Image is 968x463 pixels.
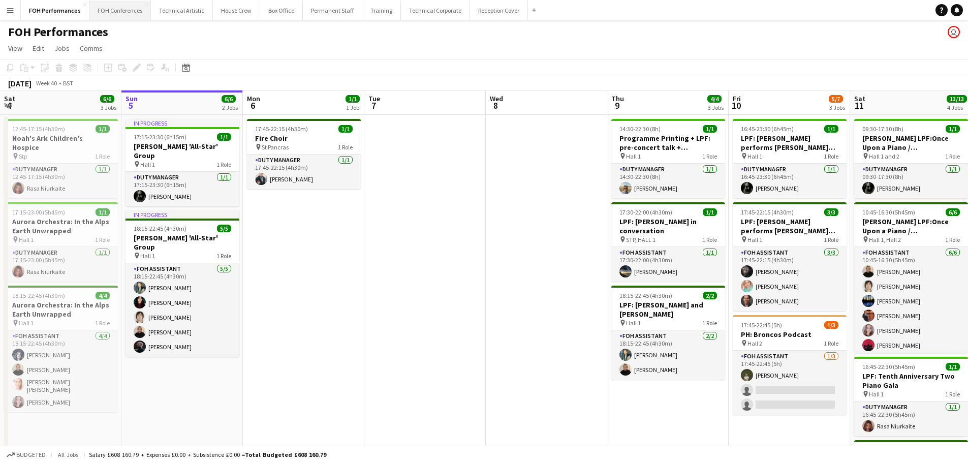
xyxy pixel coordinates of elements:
[824,236,838,243] span: 1 Role
[854,202,968,353] app-job-card: 10:45-16:30 (5h45m)6/6[PERSON_NAME] LPF:Once Upon a Piano / [PERSON_NAME] Piano Clinic and [PERSO...
[124,100,138,111] span: 5
[216,252,231,260] span: 1 Role
[611,164,725,198] app-card-role: Duty Manager1/114:30-22:30 (8h)[PERSON_NAME]
[733,315,847,415] app-job-card: 17:45-22:45 (5h)1/3PH: Broncos Podcast Hall 21 RoleFOH Assistant1/317:45-22:45 (5h)[PERSON_NAME]
[854,119,968,198] div: 09:30-17:30 (8h)1/1[PERSON_NAME] LPF:Once Upon a Piano / [PERSON_NAME] Piano Clinic Hall 1 and 21...
[611,300,725,319] h3: LPF: [PERSON_NAME] and [PERSON_NAME]
[63,79,73,87] div: BST
[4,286,118,412] app-job-card: 18:15-22:45 (4h30m)4/4Aurora Orchestra: In the Alps Earth Unwrapped Hall 11 RoleFOH Assistant4/41...
[80,44,103,53] span: Comms
[126,263,239,357] app-card-role: FOH Assistant5/518:15-22:45 (4h30m)[PERSON_NAME][PERSON_NAME][PERSON_NAME][PERSON_NAME][PERSON_NAME]
[824,152,838,160] span: 1 Role
[853,100,865,111] span: 11
[854,372,968,390] h3: LPF: Tenth Anniversary Two Piano Gala
[854,357,968,436] app-job-card: 16:45-22:30 (5h45m)1/1LPF: Tenth Anniversary Two Piano Gala Hall 11 RoleDuty Manager1/116:45-22:3...
[626,236,655,243] span: STP, HALL 1
[247,134,361,143] h3: Fire Choir
[12,292,65,299] span: 18:15-22:45 (4h30m)
[303,1,362,20] button: Permanent Staff
[947,95,967,103] span: 13/13
[89,1,151,20] button: FOH Conferences
[33,44,44,53] span: Edit
[368,94,380,103] span: Tue
[747,236,762,243] span: Hall 1
[346,104,359,111] div: 1 Job
[28,42,48,55] a: Edit
[140,161,155,168] span: Hall 1
[217,133,231,141] span: 1/1
[21,1,89,20] button: FOH Performances
[733,202,847,311] app-job-card: 17:45-22:15 (4h30m)3/3LPF: [PERSON_NAME] performs [PERSON_NAME] and [PERSON_NAME] Hall 11 RoleFOH...
[619,292,672,299] span: 18:15-22:45 (4h30m)
[4,134,118,152] h3: Noah's Ark Children's Hospice
[247,119,361,189] div: 17:45-22:15 (4h30m)1/1Fire Choir St Pancras1 RoleDuty Manager1/117:45-22:15 (4h30m)[PERSON_NAME]
[4,202,118,282] div: 17:15-23:00 (5h45m)1/1Aurora Orchestra: In the Alps Earth Unwrapped Hall 11 RoleDuty Manager1/117...
[151,1,213,20] button: Technical Artistic
[824,339,838,347] span: 1 Role
[96,292,110,299] span: 4/4
[741,208,794,216] span: 17:45-22:15 (4h30m)
[260,1,303,20] button: Box Office
[362,1,401,20] button: Training
[733,351,847,415] app-card-role: FOH Assistant1/317:45-22:45 (5h)[PERSON_NAME]
[5,449,47,460] button: Budgeted
[247,155,361,189] app-card-role: Duty Manager1/117:45-22:15 (4h30m)[PERSON_NAME]
[707,95,722,103] span: 4/4
[733,119,847,198] div: 16:45-23:30 (6h45m)1/1LPF: [PERSON_NAME] performs [PERSON_NAME] and [PERSON_NAME] Hall 11 RoleDut...
[16,451,46,458] span: Budgeted
[741,125,794,133] span: 16:45-23:30 (6h45m)
[262,143,289,151] span: St Pancras
[862,363,915,371] span: 16:45-22:30 (5h45m)
[222,95,236,103] span: 6/6
[222,104,238,111] div: 2 Jobs
[95,152,110,160] span: 1 Role
[56,451,80,458] span: All jobs
[367,100,380,111] span: 7
[213,1,260,20] button: House Crew
[100,95,114,103] span: 6/6
[8,44,22,53] span: View
[947,104,966,111] div: 4 Jobs
[4,119,118,198] app-job-card: 12:45-17:15 (4h30m)1/1Noah's Ark Children's Hospice Stp1 RoleDuty Manager1/112:45-17:15 (4h30m)Ra...
[488,100,503,111] span: 8
[140,252,155,260] span: Hall 1
[854,164,968,198] app-card-role: Duty Manager1/109:30-17:30 (8h)[PERSON_NAME]
[948,26,960,38] app-user-avatar: Visitor Services
[4,330,118,412] app-card-role: FOH Assistant4/418:15-22:45 (4h30m)[PERSON_NAME][PERSON_NAME][PERSON_NAME] [PERSON_NAME][PERSON_N...
[126,119,239,206] app-job-card: In progress17:15-23:30 (6h15m)1/1[PERSON_NAME] 'All-Star' Group Hall 11 RoleDuty Manager1/117:15-...
[19,319,34,327] span: Hall 1
[126,119,239,127] div: In progress
[611,330,725,380] app-card-role: FOH Assistant2/218:15-22:45 (4h30m)[PERSON_NAME][PERSON_NAME]
[733,217,847,235] h3: LPF: [PERSON_NAME] performs [PERSON_NAME] and [PERSON_NAME]
[95,236,110,243] span: 1 Role
[702,236,717,243] span: 1 Role
[4,300,118,319] h3: Aurora Orchestra: In the Alps Earth Unwrapped
[854,402,968,436] app-card-role: Duty Manager1/116:45-22:30 (5h45m)Rasa Niurkaite
[829,104,845,111] div: 3 Jobs
[126,210,239,357] app-job-card: In progress18:15-22:45 (4h30m)5/5[PERSON_NAME] 'All-Star' Group Hall 11 RoleFOH Assistant5/518:15...
[733,164,847,198] app-card-role: Duty Manager1/116:45-23:30 (6h45m)[PERSON_NAME]
[19,236,34,243] span: Hall 1
[702,319,717,327] span: 1 Role
[4,42,26,55] a: View
[19,152,27,160] span: Stp
[708,104,724,111] div: 3 Jobs
[741,321,782,329] span: 17:45-22:45 (5h)
[245,100,260,111] span: 6
[470,1,528,20] button: Reception Cover
[829,95,843,103] span: 5/7
[611,202,725,282] app-job-card: 17:30-22:00 (4h30m)1/1LPF: [PERSON_NAME] in conversation STP, HALL 11 RoleFOH Assistant1/117:30-2...
[54,44,70,53] span: Jobs
[8,78,32,88] div: [DATE]
[134,133,186,141] span: 17:15-23:30 (6h15m)
[626,152,641,160] span: Hall 1
[946,208,960,216] span: 6/6
[703,208,717,216] span: 1/1
[338,125,353,133] span: 1/1
[126,142,239,160] h3: [PERSON_NAME] 'All-Star' Group
[869,236,901,243] span: Hall 1, Hall 2
[862,208,915,216] span: 10:45-16:30 (5h45m)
